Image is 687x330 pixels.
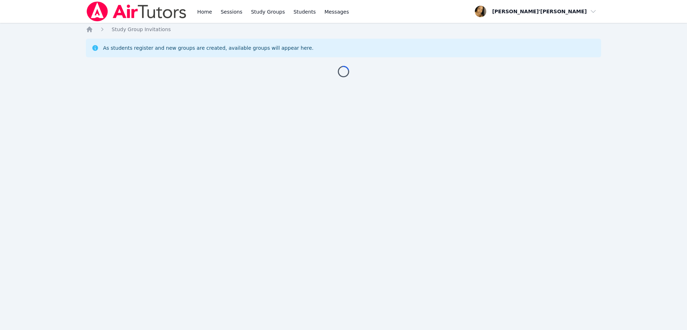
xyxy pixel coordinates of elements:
nav: Breadcrumb [86,26,601,33]
img: Air Tutors [86,1,187,21]
span: Study Group Invitations [112,26,171,32]
a: Study Group Invitations [112,26,171,33]
span: Messages [325,8,349,15]
div: As students register and new groups are created, available groups will appear here. [103,44,313,52]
